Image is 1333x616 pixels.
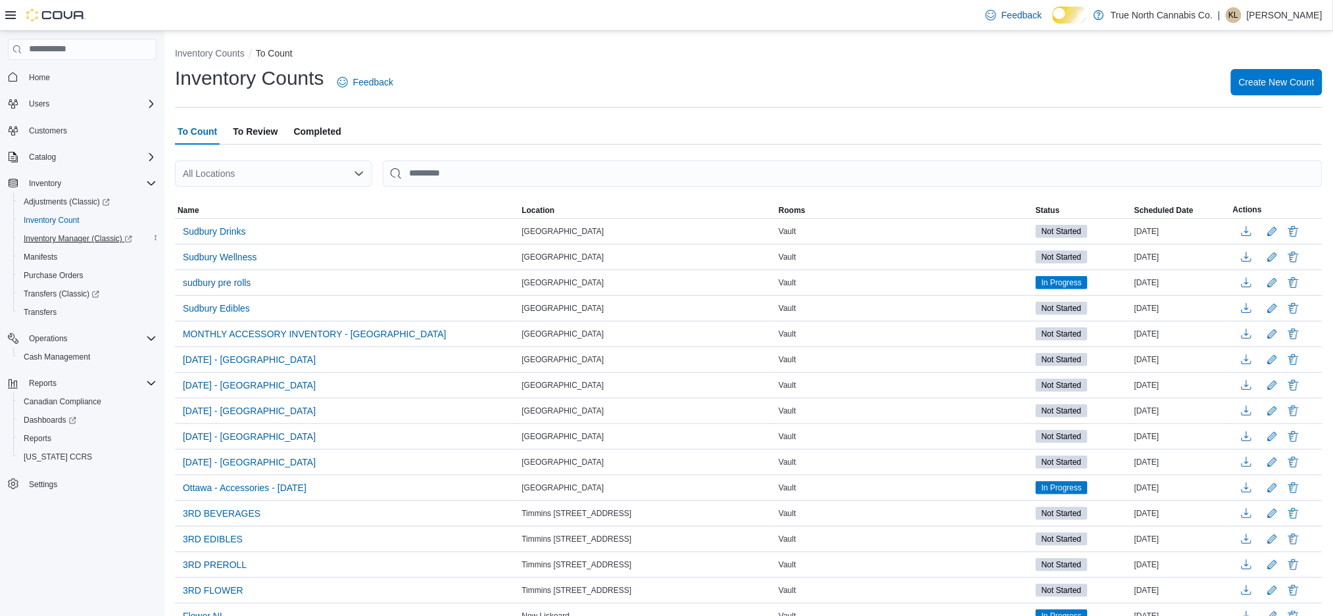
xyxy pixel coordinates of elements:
span: Inventory Count [24,215,80,225]
a: [US_STATE] CCRS [18,449,97,465]
span: Not Started [1036,584,1088,597]
input: Dark Mode [1053,7,1088,24]
button: Delete [1286,582,1301,598]
span: [GEOGRAPHIC_DATA] [522,277,604,288]
span: Not Started [1036,327,1088,341]
span: Not Started [1036,456,1088,469]
button: Delete [1286,480,1301,496]
a: Customers [24,123,72,139]
button: Edit count details [1265,452,1280,472]
div: [DATE] [1132,506,1230,521]
span: Inventory Manager (Classic) [24,233,132,244]
span: Purchase Orders [18,268,157,283]
span: Washington CCRS [18,449,157,465]
span: 3RD BEVERAGES [183,507,260,520]
span: In Progress [1036,481,1088,494]
button: Sudbury Drinks [178,222,251,241]
span: Not Started [1042,302,1082,314]
button: Manifests [13,248,162,266]
button: Canadian Compliance [13,392,162,411]
span: Customers [24,122,157,139]
div: Vault [776,249,1033,265]
span: Not Started [1036,250,1088,264]
button: [US_STATE] CCRS [13,448,162,466]
span: Not Started [1036,404,1088,417]
div: Kellie Langford [1226,7,1242,23]
span: Settings [29,479,57,490]
button: Edit count details [1265,273,1280,293]
span: Not Started [1042,533,1082,545]
button: Rooms [776,202,1033,218]
span: Canadian Compliance [18,394,157,410]
span: Cash Management [18,349,157,365]
button: Users [24,96,55,112]
button: Edit count details [1265,222,1280,241]
div: [DATE] [1132,454,1230,470]
span: Users [29,99,49,109]
span: Timmins [STREET_ADDRESS] [522,508,632,519]
span: [DATE] - [GEOGRAPHIC_DATA] [183,430,316,443]
nav: An example of EuiBreadcrumbs [175,47,1322,62]
button: Reports [24,375,62,391]
span: Settings [24,475,157,492]
nav: Complex example [8,62,157,528]
div: Vault [776,480,1033,496]
button: Create New Count [1231,69,1322,95]
button: Delete [1286,531,1301,547]
span: Location [522,205,555,216]
a: Reports [18,431,57,446]
span: Name [178,205,199,216]
span: Timmins [STREET_ADDRESS] [522,559,632,570]
span: Reports [24,375,157,391]
span: Reports [24,433,51,444]
div: [DATE] [1132,352,1230,367]
span: Sudbury Drinks [183,225,246,238]
a: Purchase Orders [18,268,89,283]
button: [DATE] - [GEOGRAPHIC_DATA] [178,350,321,369]
button: Settings [3,474,162,493]
button: Location [520,202,777,218]
span: 3RD FLOWER [183,584,243,597]
div: [DATE] [1132,429,1230,444]
div: [DATE] [1132,582,1230,598]
button: Delete [1286,352,1301,367]
button: Home [3,68,162,87]
button: Inventory Count [13,211,162,229]
input: This is a search bar. After typing your query, hit enter to filter the results lower in the page. [383,160,1322,187]
span: [US_STATE] CCRS [24,452,92,462]
span: Manifests [24,252,57,262]
button: Edit count details [1265,298,1280,318]
button: Delete [1286,557,1301,573]
span: [DATE] - [GEOGRAPHIC_DATA] [183,404,316,417]
p: True North Cannabis Co. [1111,7,1213,23]
button: Users [3,95,162,113]
span: [GEOGRAPHIC_DATA] [522,380,604,391]
button: Customers [3,121,162,140]
button: Sudbury Edibles [178,298,255,318]
span: Canadian Compliance [24,396,101,407]
span: Timmins [STREET_ADDRESS] [522,585,632,596]
span: Dashboards [24,415,76,425]
button: Transfers [13,303,162,321]
button: Operations [3,329,162,348]
a: Home [24,70,55,85]
span: [GEOGRAPHIC_DATA] [522,457,604,467]
button: 3RD BEVERAGES [178,504,266,523]
h1: Inventory Counts [175,65,324,91]
button: Ottawa - Accessories - [DATE] [178,478,312,498]
span: Not Started [1042,328,1082,340]
div: Vault [776,403,1033,419]
span: In Progress [1042,482,1082,494]
div: [DATE] [1132,531,1230,547]
span: Inventory Count [18,212,157,228]
span: Not Started [1036,507,1088,520]
span: Not Started [1042,251,1082,263]
button: Sudbury Wellness [178,247,262,267]
div: [DATE] [1132,377,1230,393]
img: Cova [26,9,85,22]
span: Not Started [1042,431,1082,442]
span: 3RD EDIBLES [183,533,243,546]
span: [GEOGRAPHIC_DATA] [522,354,604,365]
div: [DATE] [1132,300,1230,316]
span: Reports [18,431,157,446]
